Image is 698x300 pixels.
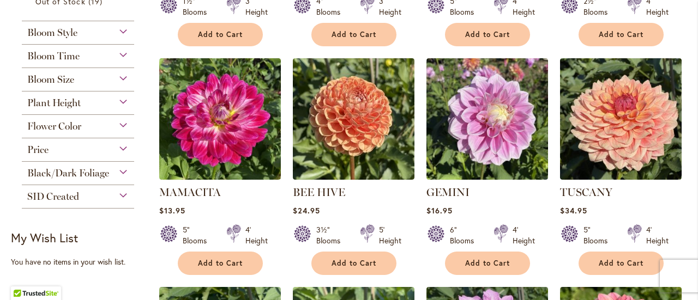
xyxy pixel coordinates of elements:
span: Bloom Size [27,74,74,85]
button: Add to Cart [178,23,263,46]
strong: My Wish List [11,230,78,246]
button: Add to Cart [445,252,530,275]
span: Add to Cart [465,30,510,39]
img: TUSCANY [560,58,682,180]
a: BEE HIVE [293,186,345,199]
a: Mamacita [159,172,281,182]
img: GEMINI [426,58,548,180]
a: TUSCANY [560,186,612,199]
span: $16.95 [426,205,453,216]
img: BEE HIVE [293,58,414,180]
div: 4' Height [513,224,535,246]
span: Flower Color [27,120,81,132]
span: $34.95 [560,205,587,216]
span: Add to Cart [198,259,243,268]
div: 5" Blooms [183,224,213,246]
span: Add to Cart [599,259,643,268]
button: Add to Cart [178,252,263,275]
iframe: Launch Accessibility Center [8,261,39,292]
button: Add to Cart [311,23,396,46]
span: $24.95 [293,205,320,216]
span: Add to Cart [599,30,643,39]
div: 4' Height [646,224,669,246]
span: Add to Cart [332,30,376,39]
span: Price [27,144,49,156]
a: TUSCANY [560,172,682,182]
div: You have no items in your wish list. [11,256,152,267]
span: $13.95 [159,205,185,216]
button: Add to Cart [445,23,530,46]
a: GEMINI [426,172,548,182]
span: Bloom Time [27,50,80,62]
img: Mamacita [159,58,281,180]
span: Add to Cart [198,30,243,39]
a: BEE HIVE [293,172,414,182]
span: Black/Dark Foliage [27,167,109,179]
button: Add to Cart [579,23,664,46]
div: 4' Height [245,224,268,246]
a: GEMINI [426,186,470,199]
div: 3½" Blooms [316,224,347,246]
button: Add to Cart [579,252,664,275]
div: 6" Blooms [450,224,480,246]
span: Add to Cart [465,259,510,268]
div: 5' Height [379,224,401,246]
span: Plant Height [27,97,81,109]
span: Add to Cart [332,259,376,268]
div: 5" Blooms [583,224,614,246]
a: MAMACITA [159,186,221,199]
button: Add to Cart [311,252,396,275]
span: Bloom Style [27,27,77,39]
span: SID Created [27,191,79,203]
